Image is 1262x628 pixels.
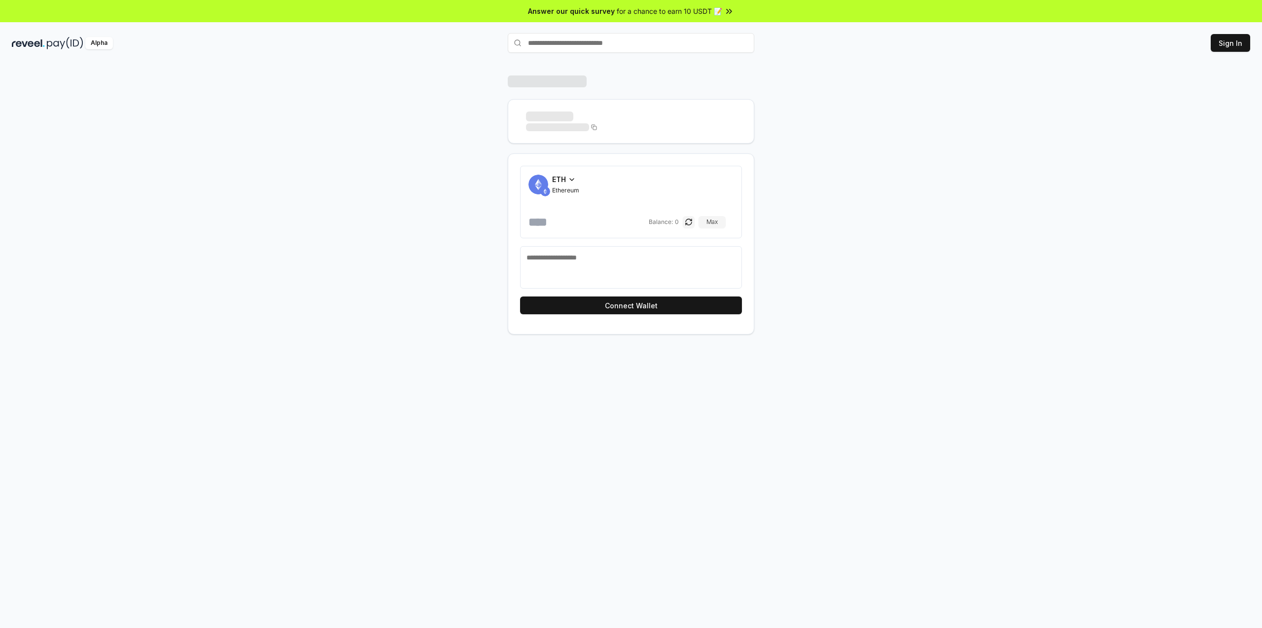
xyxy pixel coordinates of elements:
[1211,34,1250,52] button: Sign In
[47,37,83,49] img: pay_id
[520,296,742,314] button: Connect Wallet
[649,218,673,226] span: Balance:
[85,37,113,49] div: Alpha
[552,186,579,194] span: Ethereum
[552,174,566,185] span: ETH
[12,37,45,49] img: reveel_dark
[528,6,615,16] span: Answer our quick survey
[699,216,726,228] button: Max
[675,218,679,226] span: 0
[617,6,722,16] span: for a chance to earn 10 USDT 📝
[540,186,550,196] img: ETH.svg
